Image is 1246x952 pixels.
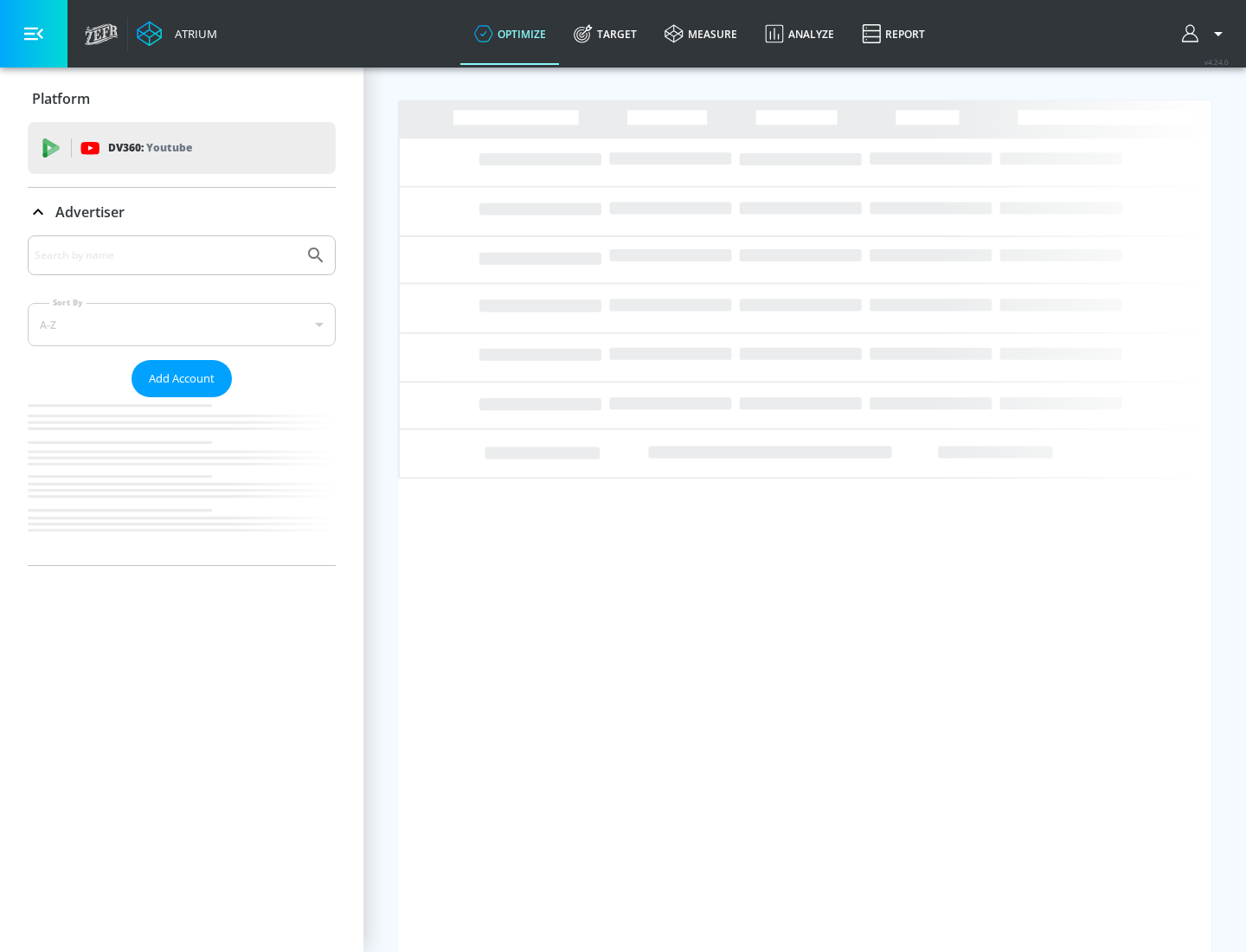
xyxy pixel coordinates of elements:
[49,297,87,308] label: Sort By
[28,122,336,174] div: DV360: Youtube
[149,369,215,389] span: Add Account
[28,397,336,565] nav: list of Advertiser
[460,3,560,65] a: optimize
[560,3,651,65] a: Target
[146,138,192,157] p: Youtube
[55,203,125,222] p: Advertiser
[28,235,336,565] div: Advertiser
[168,26,217,42] div: Atrium
[28,188,336,236] div: Advertiser
[651,3,751,65] a: measure
[108,138,192,158] p: DV360:
[137,21,217,47] a: Atrium
[848,3,939,65] a: Report
[32,89,90,108] p: Platform
[28,303,336,346] div: A-Z
[751,3,848,65] a: Analyze
[28,74,336,123] div: Platform
[35,244,297,267] input: Search by name
[132,360,232,397] button: Add Account
[1204,57,1229,67] span: v 4.24.0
